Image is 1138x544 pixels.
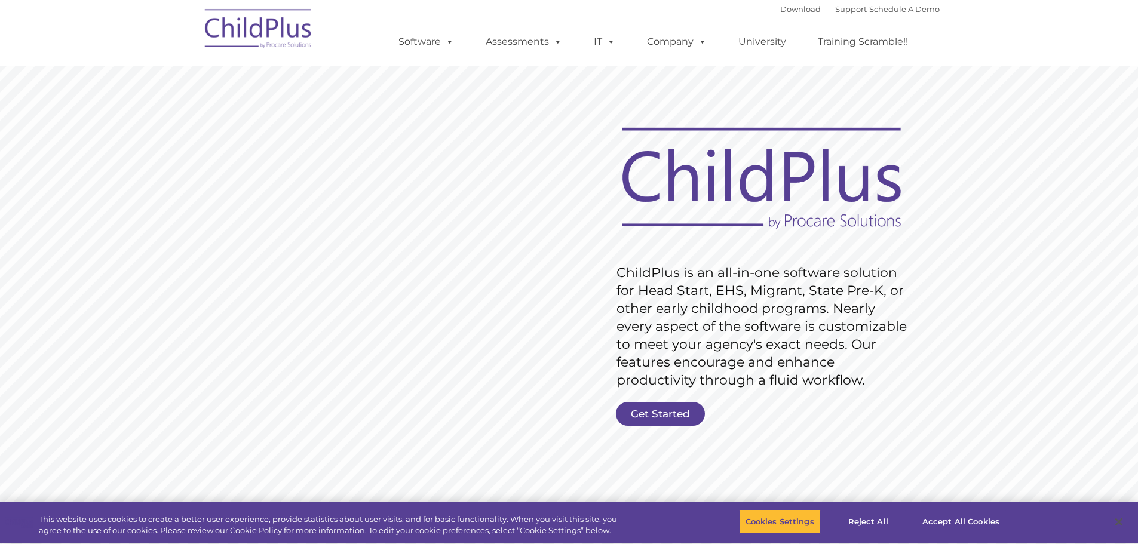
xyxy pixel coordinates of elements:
img: ChildPlus by Procare Solutions [199,1,318,60]
button: Reject All [831,509,906,534]
div: This website uses cookies to create a better user experience, provide statistics about user visit... [39,514,626,537]
a: Company [635,30,719,54]
button: Close [1106,509,1132,535]
rs-layer: ChildPlus is an all-in-one software solution for Head Start, EHS, Migrant, State Pre-K, or other ... [616,264,913,389]
a: Schedule A Demo [869,4,940,14]
font: | [780,4,940,14]
a: Training Scramble!! [806,30,920,54]
a: IT [582,30,627,54]
a: Support [835,4,867,14]
a: Download [780,4,821,14]
a: University [726,30,798,54]
a: Get Started [616,402,705,426]
a: Software [387,30,466,54]
button: Cookies Settings [739,509,821,534]
a: Assessments [474,30,574,54]
button: Accept All Cookies [916,509,1006,534]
